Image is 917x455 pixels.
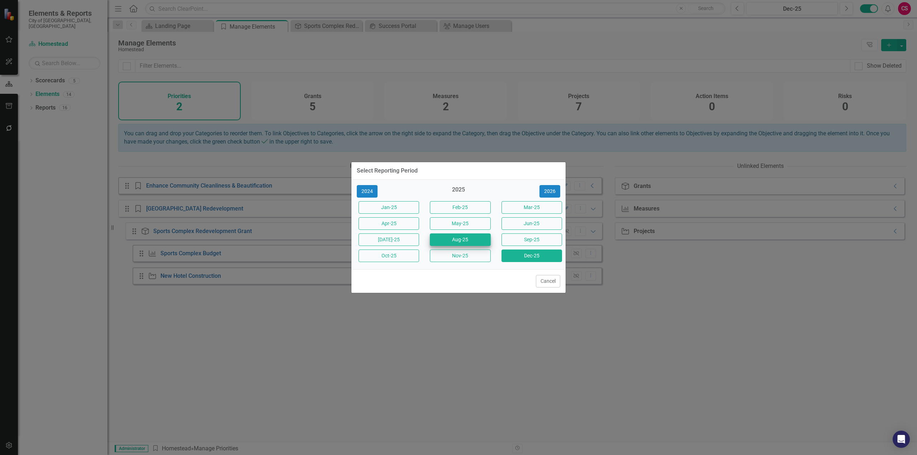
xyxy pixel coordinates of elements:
[430,250,490,262] button: Nov-25
[893,431,910,448] div: Open Intercom Messenger
[357,185,378,198] button: 2024
[357,168,418,174] div: Select Reporting Period
[501,233,562,246] button: Sep-25
[501,217,562,230] button: Jun-25
[430,201,490,214] button: Feb-25
[501,201,562,214] button: Mar-25
[536,275,560,287] button: Cancel
[359,201,419,214] button: Jan-25
[359,233,419,246] button: [DATE]-25
[359,250,419,262] button: Oct-25
[539,185,560,198] button: 2026
[501,250,562,262] button: Dec-25
[359,217,419,230] button: Apr-25
[428,186,489,198] div: 2025
[430,217,490,230] button: May-25
[430,233,490,246] button: Aug-25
